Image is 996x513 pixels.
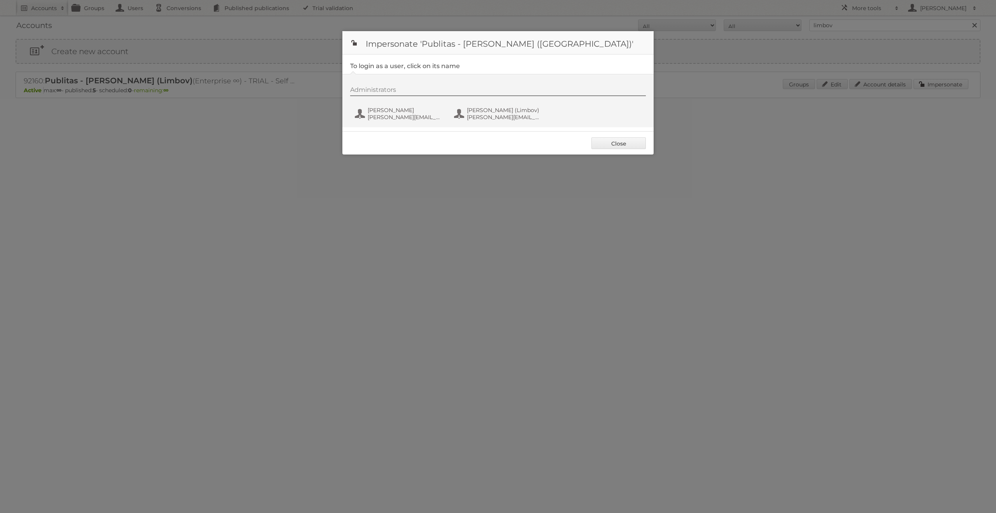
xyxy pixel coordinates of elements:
[467,107,542,114] span: [PERSON_NAME] (Limbov)
[350,62,460,70] legend: To login as a user, click on its name
[368,107,443,114] span: [PERSON_NAME]
[368,114,443,121] span: [PERSON_NAME][EMAIL_ADDRESS][DOMAIN_NAME]
[467,114,542,121] span: [PERSON_NAME][EMAIL_ADDRESS][DOMAIN_NAME]
[591,137,646,149] a: Close
[354,106,445,121] button: [PERSON_NAME] [PERSON_NAME][EMAIL_ADDRESS][DOMAIN_NAME]
[453,106,545,121] button: [PERSON_NAME] (Limbov) [PERSON_NAME][EMAIL_ADDRESS][DOMAIN_NAME]
[350,86,646,96] div: Administrators
[342,31,654,54] h1: Impersonate 'Publitas - [PERSON_NAME] ([GEOGRAPHIC_DATA])'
